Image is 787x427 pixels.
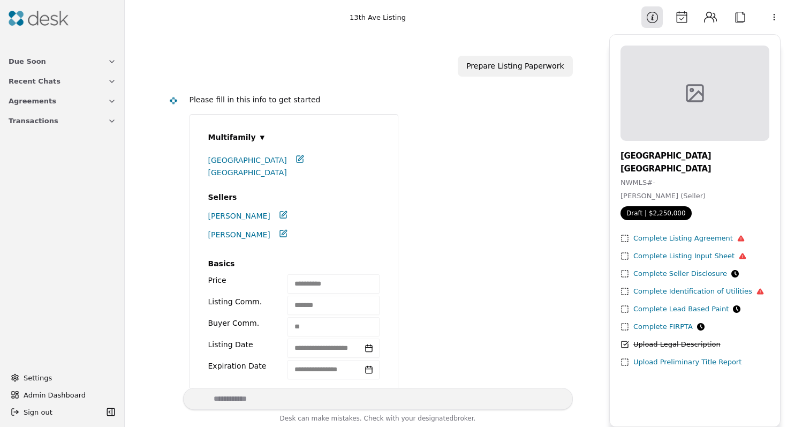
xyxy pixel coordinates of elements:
h3: Basics [208,258,380,270]
div: [PERSON_NAME] [208,229,287,241]
div: NWMLS # - [620,177,769,189]
div: Upload Legal Description [633,339,721,350]
span: Sign out [24,407,52,418]
div: Prepare Listing Paperwork [466,60,564,72]
div: [GEOGRAPHIC_DATA] [208,167,388,179]
div: Listing Comm. [208,296,267,315]
div: Buyer Comm. [208,317,267,336]
h3: Sellers [208,191,380,204]
button: Settings [6,369,118,386]
button: Recent Chats [2,71,123,91]
div: Upload Preliminary Title Report [633,357,741,368]
div: Desk can make mistakes. Check with your broker. [183,413,573,427]
button: Agreements [2,91,123,111]
div: 13th Ave Listing [350,12,406,23]
div: Listing Date [208,339,267,358]
div: Complete Listing Input Sheet [633,251,746,262]
span: Draft | $2,250,000 [620,206,692,220]
button: Transactions [2,111,123,131]
span: Admin Dashboard [24,389,114,401]
span: [GEOGRAPHIC_DATA] [208,154,287,167]
span: Due Soon [9,56,46,67]
button: Due Soon [2,51,123,71]
div: ▾ [260,130,265,145]
img: Desk [9,11,69,26]
div: Complete Seller Disclosure [633,268,739,280]
button: Admin Dashboard [6,386,118,403]
div: Price [208,274,267,294]
div: Complete FIRPTA [633,321,705,333]
span: [PERSON_NAME] (Seller) [620,192,706,200]
button: Sign out [6,403,103,421]
textarea: Write your prompt here [183,388,573,410]
div: Complete Identification of Utilities [633,286,764,297]
div: [GEOGRAPHIC_DATA] [620,149,769,162]
div: [GEOGRAPHIC_DATA] [620,162,769,175]
span: Settings [24,372,52,384]
span: Recent Chats [9,76,60,87]
span: Transactions [9,115,58,126]
div: Complete Lead Based Paint [633,304,740,315]
div: Complete Listing Agreement [633,233,745,244]
div: Please fill in this info to get started [190,94,564,106]
div: [PERSON_NAME] [208,210,287,222]
img: Desk [169,96,178,105]
div: Expiration Date [208,360,267,379]
span: designated [418,415,453,422]
span: Agreements [9,95,56,107]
